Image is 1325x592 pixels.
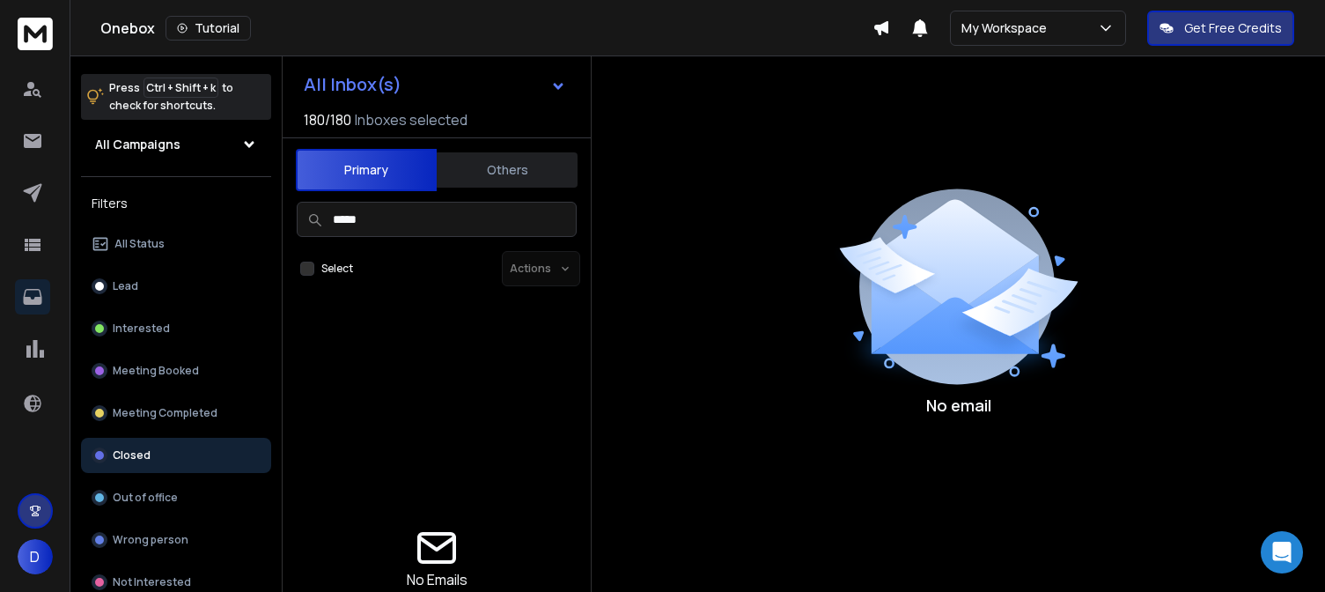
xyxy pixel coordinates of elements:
button: Lead [81,269,271,304]
h3: Filters [81,191,271,216]
button: Others [437,151,578,189]
span: 180 / 180 [304,109,351,130]
p: Press to check for shortcuts. [109,79,233,115]
button: Interested [81,311,271,346]
p: Meeting Booked [113,364,199,378]
p: No email [926,393,991,418]
button: Out of office [81,480,271,515]
p: Wrong person [113,533,188,547]
button: Primary [296,149,437,191]
p: All Status [114,237,165,251]
div: Open Intercom Messenger [1261,531,1303,573]
button: All Status [81,226,271,262]
h1: All Campaigns [95,136,180,153]
label: Select [321,262,353,276]
p: Lead [113,279,138,293]
p: No Emails [407,569,467,590]
h3: Inboxes selected [355,109,467,130]
div: Onebox [100,16,872,41]
button: Meeting Booked [81,353,271,388]
button: All Inbox(s) [290,67,580,102]
button: D [18,539,53,574]
button: Get Free Credits [1147,11,1294,46]
h1: All Inbox(s) [304,76,401,93]
button: Closed [81,438,271,473]
p: Closed [113,448,151,462]
p: My Workspace [961,19,1054,37]
button: All Campaigns [81,127,271,162]
span: Ctrl + Shift + k [144,78,218,98]
p: Out of office [113,491,178,505]
p: Not Interested [113,575,191,589]
p: Get Free Credits [1184,19,1282,37]
p: Meeting Completed [113,406,217,420]
p: Interested [113,322,170,336]
button: Wrong person [81,522,271,558]
button: Meeting Completed [81,396,271,431]
button: Tutorial [166,16,251,41]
